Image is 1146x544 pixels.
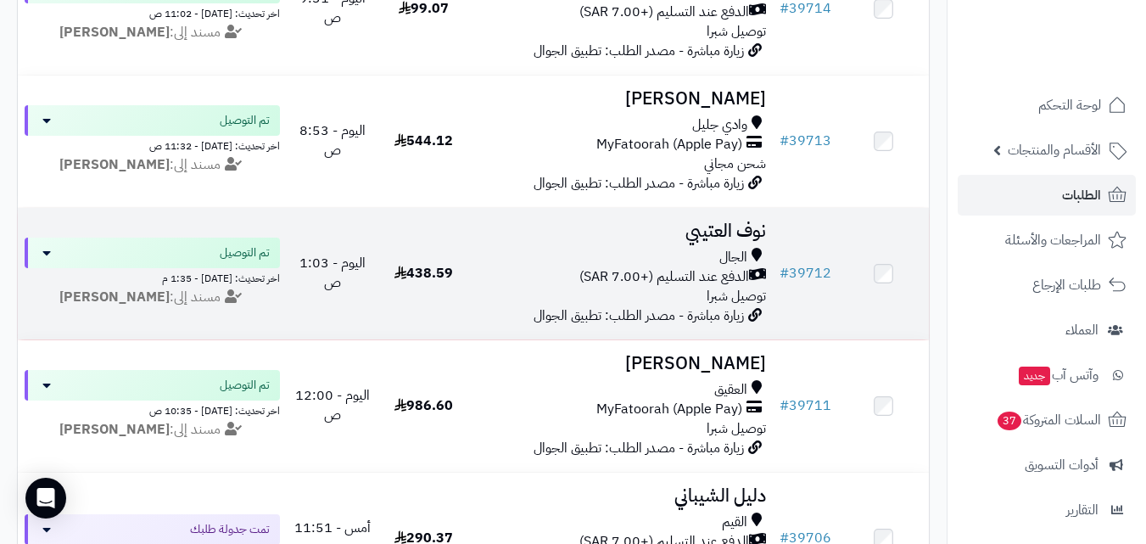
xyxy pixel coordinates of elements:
img: logo-2.png [1031,13,1130,48]
div: اخر تحديث: [DATE] - 10:35 ص [25,401,280,418]
span: توصيل شبرا [707,21,766,42]
span: الجال [719,248,747,267]
span: MyFatoorah (Apple Pay) [596,400,742,419]
span: السلات المتروكة [996,408,1101,432]
strong: [PERSON_NAME] [59,154,170,175]
span: تم التوصيل [220,112,270,129]
span: جديد [1019,367,1050,385]
span: الأقسام والمنتجات [1008,138,1101,162]
strong: [PERSON_NAME] [59,419,170,440]
span: طلبات الإرجاع [1032,273,1101,297]
span: اليوم - 8:53 ص [299,121,366,160]
span: وادي جليل [692,115,747,135]
div: مسند إلى: [12,420,293,440]
a: السلات المتروكة37 [958,400,1136,440]
a: وآتس آبجديد [958,355,1136,395]
a: الطلبات [958,175,1136,216]
h3: نوف العتيبي [476,222,766,241]
span: التقارير [1066,498,1098,522]
span: اليوم - 12:00 ص [295,385,370,425]
span: # [780,263,789,283]
span: العملاء [1065,318,1098,342]
span: توصيل شبرا [707,418,766,439]
span: اليوم - 1:03 ص [299,253,366,293]
a: التقارير [958,490,1136,530]
span: 544.12 [394,131,453,151]
div: اخر تحديث: [DATE] - 11:32 ص [25,136,280,154]
a: المراجعات والأسئلة [958,220,1136,261]
span: وآتس آب [1017,363,1098,387]
span: القيم [722,513,747,532]
h3: [PERSON_NAME] [476,354,766,373]
a: لوحة التحكم [958,85,1136,126]
span: العقيق [714,380,747,400]
div: اخر تحديث: [DATE] - 11:02 ص [25,3,280,21]
strong: [PERSON_NAME] [59,287,170,307]
a: العملاء [958,310,1136,351]
span: 986.60 [394,395,453,416]
span: لوحة التحكم [1038,93,1101,117]
div: اخر تحديث: [DATE] - 1:35 م [25,268,280,286]
span: الدفع عند التسليم (+7.00 SAR) [579,267,749,287]
span: # [780,395,789,416]
span: زيارة مباشرة - مصدر الطلب: تطبيق الجوال [534,41,744,61]
div: مسند إلى: [12,155,293,175]
span: # [780,131,789,151]
span: المراجعات والأسئلة [1005,228,1101,252]
a: #39712 [780,263,831,283]
div: مسند إلى: [12,23,293,42]
span: 438.59 [394,263,453,283]
span: تم التوصيل [220,377,270,394]
span: زيارة مباشرة - مصدر الطلب: تطبيق الجوال [534,438,744,458]
span: الطلبات [1062,183,1101,207]
span: توصيل شبرا [707,286,766,306]
h3: دليل الشيباني [476,486,766,506]
span: تمت جدولة طلبك [190,521,270,538]
a: #39711 [780,395,831,416]
span: تم التوصيل [220,244,270,261]
span: زيارة مباشرة - مصدر الطلب: تطبيق الجوال [534,173,744,193]
span: زيارة مباشرة - مصدر الطلب: تطبيق الجوال [534,306,744,326]
span: 37 [997,411,1022,430]
h3: [PERSON_NAME] [476,89,766,109]
div: Open Intercom Messenger [25,478,66,519]
span: شحن مجاني [704,154,766,174]
span: الدفع عند التسليم (+7.00 SAR) [579,3,749,22]
strong: [PERSON_NAME] [59,22,170,42]
span: MyFatoorah (Apple Pay) [596,135,742,154]
a: #39713 [780,131,831,151]
span: أدوات التسويق [1025,453,1098,477]
a: أدوات التسويق [958,445,1136,485]
a: طلبات الإرجاع [958,265,1136,306]
div: مسند إلى: [12,288,293,307]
